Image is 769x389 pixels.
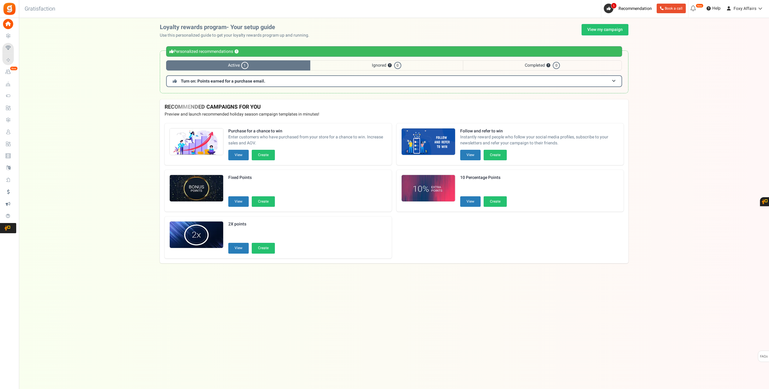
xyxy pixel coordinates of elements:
img: Recommended Campaigns [170,222,223,249]
em: New [10,66,18,71]
button: Create [484,150,507,160]
button: Create [484,196,507,207]
span: Instantly reward people who follow your social media profiles, subscribe to your newsletters and ... [460,134,619,146]
button: Create [252,243,275,253]
span: 1 [611,3,617,9]
span: 0 [553,62,560,69]
button: View [460,150,481,160]
span: Turn on: Points earned for a purchase email. [181,78,265,84]
button: Create [252,150,275,160]
button: View [228,150,249,160]
span: Foxy Affairs [734,5,756,12]
button: ? [235,50,239,54]
span: Completed [463,60,622,71]
img: Gratisfaction [3,2,16,16]
button: View [228,196,249,207]
button: ? [388,64,392,68]
span: 0 [394,62,401,69]
p: Use this personalized guide to get your loyalty rewards program up and running. [160,32,314,38]
strong: 2X points [228,221,275,227]
h4: RECOMMENDED CAMPAIGNS FOR YOU [165,104,624,110]
span: FAQs [760,351,768,362]
p: Preview and launch recommended holiday season campaign templates in minutes! [165,111,624,117]
h2: Loyalty rewards program- Your setup guide [160,24,314,31]
img: Recommended Campaigns [170,175,223,202]
a: Help [704,4,723,13]
button: View [460,196,481,207]
span: Ignored [310,60,463,71]
em: New [696,4,704,8]
button: Create [252,196,275,207]
button: View [228,243,249,253]
button: ? [546,64,550,68]
strong: Follow and refer to win [460,128,619,134]
strong: Purchase for a chance to win [228,128,387,134]
strong: 10 Percentage Points [460,175,507,181]
img: Recommended Campaigns [402,128,455,155]
img: Recommended Campaigns [170,128,223,155]
a: New [2,67,16,77]
img: Recommended Campaigns [402,175,455,202]
a: 1 Recommendation [604,4,654,13]
a: Book a call [657,4,686,13]
span: Help [711,5,721,11]
span: 1 [241,62,248,69]
h3: Gratisfaction [18,3,62,15]
span: Enter customers who have purchased from your store for a chance to win. Increase sales and AOV. [228,134,387,146]
div: Personalized recommendations [166,46,622,57]
a: View my campaign [582,24,628,35]
span: Active [166,60,310,71]
strong: Fixed Points [228,175,275,181]
span: Recommendation [619,5,652,12]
